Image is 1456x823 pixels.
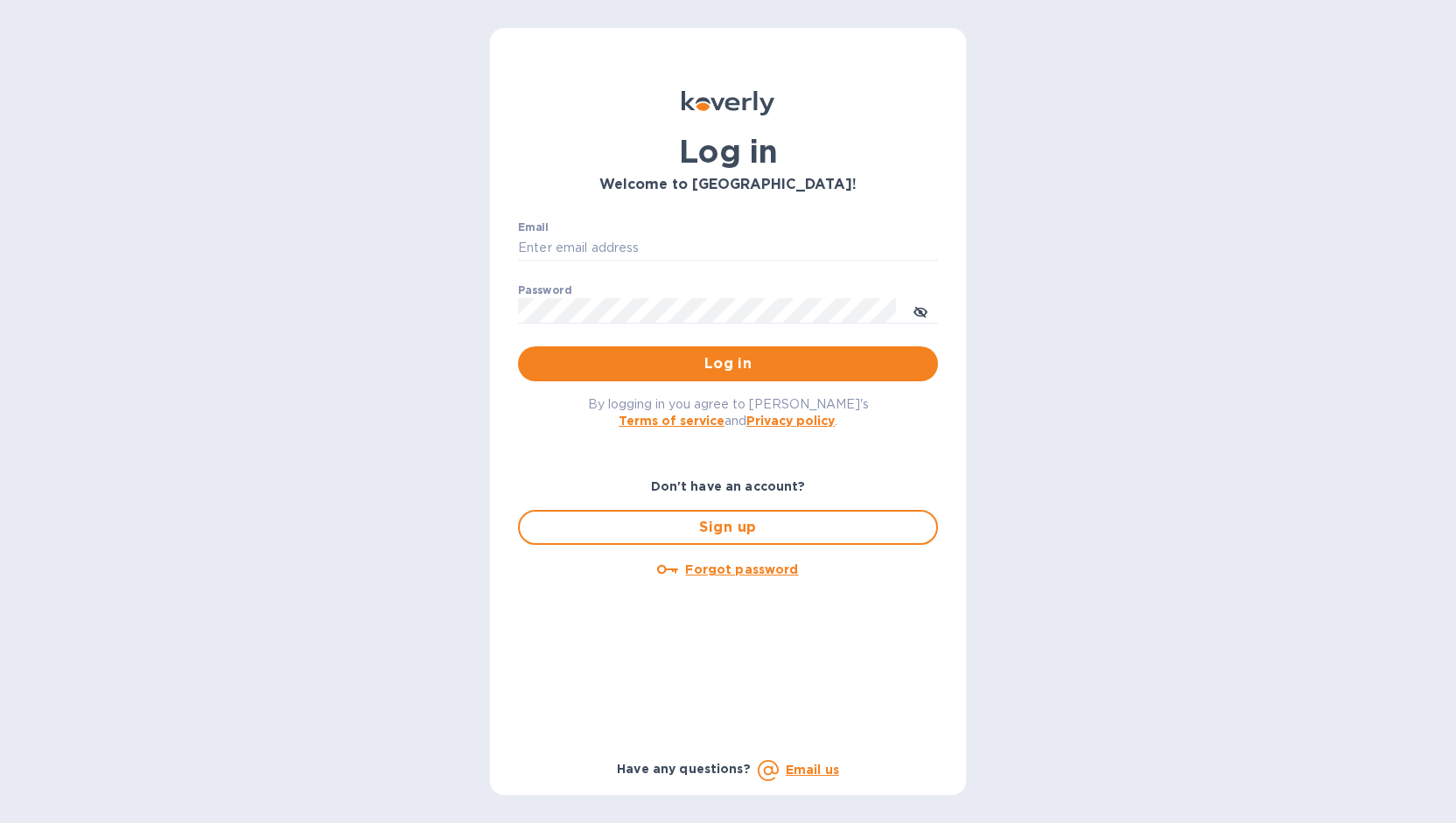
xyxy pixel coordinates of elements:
h1: Log in [518,133,938,170]
a: Email us [786,763,839,777]
input: Enter email address [518,235,938,262]
span: By logging in you agree to [PERSON_NAME]'s and . [588,397,869,428]
a: Terms of service [619,414,724,428]
a: Privacy policy [746,414,835,428]
button: Log in [518,346,938,381]
b: Don't have an account? [651,479,806,493]
h3: Welcome to [GEOGRAPHIC_DATA]! [518,177,938,193]
button: toggle password visibility [903,293,938,328]
span: Sign up [534,517,922,538]
label: Password [518,285,571,296]
img: Koverly [682,91,774,115]
label: Email [518,222,549,233]
u: Forgot password [685,562,798,576]
b: Have any questions? [617,762,751,776]
span: Log in [532,353,924,374]
button: Sign up [518,510,938,545]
